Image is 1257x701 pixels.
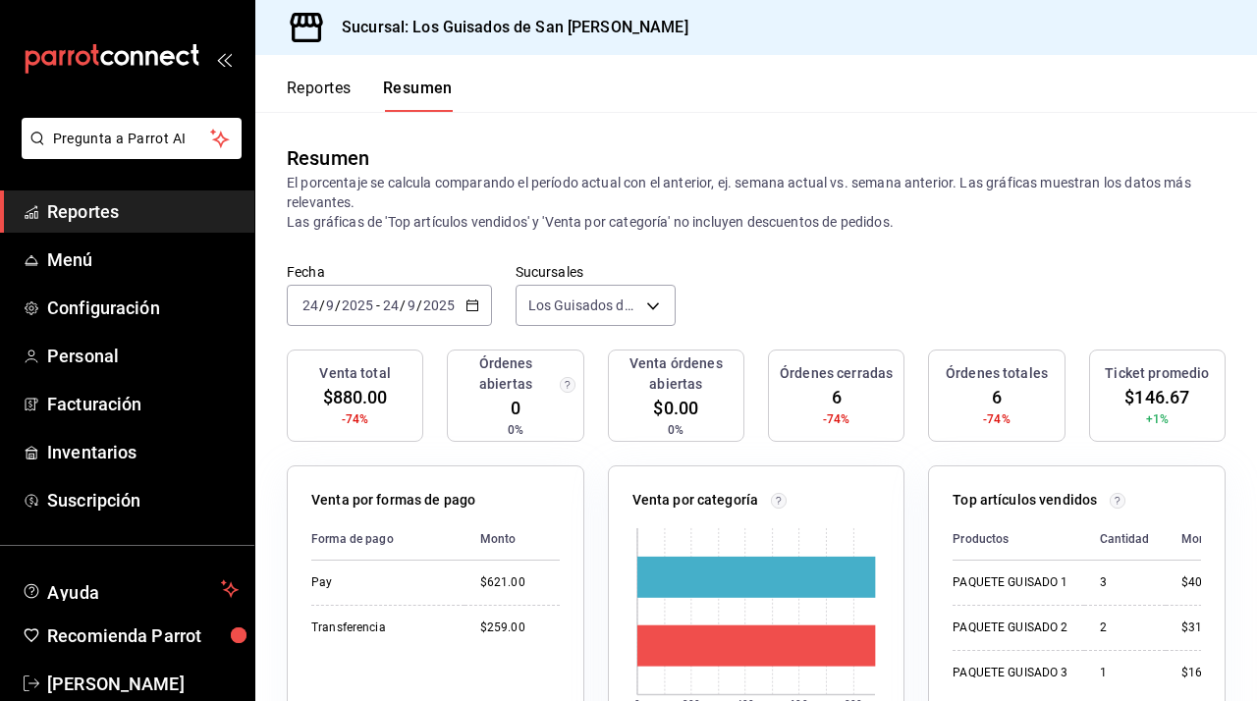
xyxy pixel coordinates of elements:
h3: Órdenes cerradas [780,363,893,384]
th: Monto [1166,518,1227,561]
span: -74% [823,410,850,428]
span: -74% [342,410,369,428]
span: $146.67 [1124,384,1189,410]
p: Venta por formas de pago [311,490,475,511]
span: Pregunta a Parrot AI [53,129,211,149]
input: ---- [341,297,374,313]
input: -- [325,297,335,313]
span: Menú [47,246,239,273]
div: 2 [1100,620,1150,636]
span: Inventarios [47,439,239,465]
div: PAQUETE GUISADO 1 [953,574,1067,591]
th: Forma de pago [311,518,465,561]
span: Configuración [47,295,239,321]
h3: Venta órdenes abiertas [617,353,736,395]
h3: Venta total [319,363,390,384]
span: -74% [983,410,1011,428]
button: open_drawer_menu [216,51,232,67]
span: Personal [47,343,239,369]
span: Los Guisados de San [PERSON_NAME] [528,296,639,315]
span: Ayuda [47,577,213,601]
div: $621.00 [480,574,560,591]
th: Cantidad [1084,518,1166,561]
span: - [376,297,380,313]
div: navigation tabs [287,79,453,112]
span: Facturación [47,391,239,417]
p: El porcentaje se calcula comparando el período actual con el anterior, ej. semana actual vs. sema... [287,173,1226,232]
span: Recomienda Parrot [47,622,239,649]
button: Pregunta a Parrot AI [22,118,242,159]
span: [PERSON_NAME] [47,671,239,697]
input: -- [301,297,319,313]
h3: Órdenes abiertas [456,353,555,395]
span: 0% [508,421,523,439]
span: Suscripción [47,487,239,513]
div: 3 [1100,574,1150,591]
span: / [335,297,341,313]
div: PAQUETE GUISADO 3 [953,665,1067,681]
p: Top artículos vendidos [953,490,1097,511]
p: Venta por categoría [632,490,759,511]
span: 6 [832,384,842,410]
span: Reportes [47,198,239,225]
input: -- [407,297,416,313]
label: Sucursales [516,265,676,279]
button: Reportes [287,79,352,112]
input: -- [382,297,400,313]
th: Monto [465,518,560,561]
div: $259.00 [480,620,560,636]
div: Transferencia [311,620,449,636]
span: 6 [992,384,1002,410]
span: 0 [511,395,520,421]
div: 1 [1100,665,1150,681]
span: $0.00 [653,395,698,421]
h3: Sucursal: Los Guisados de San [PERSON_NAME] [326,16,688,39]
button: Resumen [383,79,453,112]
h3: Ticket promedio [1105,363,1209,384]
span: / [400,297,406,313]
span: / [319,297,325,313]
div: $310.00 [1181,620,1227,636]
a: Pregunta a Parrot AI [14,142,242,163]
span: 0% [668,421,683,439]
div: $165.00 [1181,665,1227,681]
div: $405.00 [1181,574,1227,591]
div: PAQUETE GUISADO 2 [953,620,1067,636]
label: Fecha [287,265,492,279]
span: / [416,297,422,313]
div: Pay [311,574,449,591]
th: Productos [953,518,1083,561]
span: +1% [1146,410,1169,428]
h3: Órdenes totales [946,363,1048,384]
input: ---- [422,297,456,313]
div: Resumen [287,143,369,173]
span: $880.00 [323,384,388,410]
